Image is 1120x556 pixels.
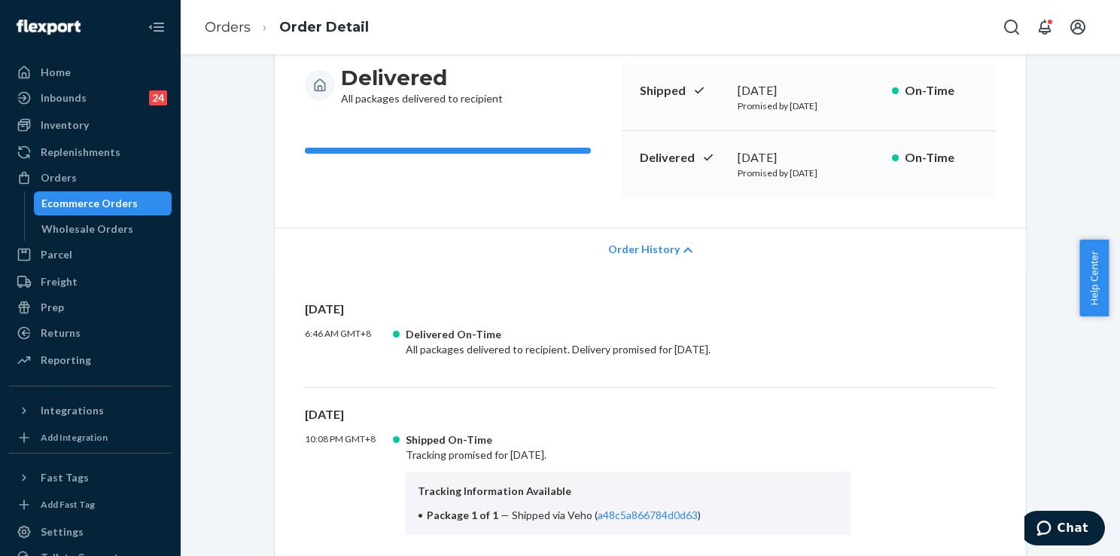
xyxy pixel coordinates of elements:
[406,327,851,342] div: Delivered On-Time
[41,145,120,160] div: Replenishments
[305,327,394,357] p: 6:46 AM GMT+8
[512,509,701,521] span: Shipped via Veho ( )
[41,325,81,341] div: Returns
[9,166,172,190] a: Orders
[41,90,87,105] div: Inbounds
[41,498,95,511] div: Add Fast Tag
[640,149,726,166] p: Delivered
[305,301,996,318] p: [DATE]
[9,520,172,544] a: Settings
[738,82,880,99] div: [DATE]
[608,242,680,257] span: Order History
[501,509,510,521] span: —
[205,19,251,35] a: Orders
[598,509,698,521] a: a48c5a866784d0d63
[1079,240,1109,316] button: Help Center
[149,90,167,105] div: 24
[738,166,880,179] p: Promised by [DATE]
[9,348,172,372] a: Reporting
[427,509,498,521] span: Package 1 of 1
[41,65,71,80] div: Home
[41,247,72,262] div: Parcel
[9,466,172,490] button: Fast Tags
[9,429,172,447] a: Add Integration
[34,217,172,241] a: Wholesale Orders
[41,300,64,315] div: Prep
[9,399,172,423] button: Integrations
[905,82,978,99] p: On-Time
[41,431,108,444] div: Add Integration
[9,86,172,110] a: Inbounds24
[34,191,172,215] a: Ecommerce Orders
[406,432,851,448] div: Shipped On-Time
[9,113,172,137] a: Inventory
[193,5,381,50] ol: breadcrumbs
[305,432,394,535] p: 10:08 PM GMT+8
[41,470,89,485] div: Fast Tags
[9,496,172,514] a: Add Fast Tag
[1063,12,1093,42] button: Open account menu
[41,196,138,211] div: Ecommerce Orders
[41,353,91,368] div: Reporting
[640,82,726,99] p: Shipped
[905,149,978,166] p: On-Time
[41,221,133,237] div: Wholesale Orders
[997,12,1027,42] button: Open Search Box
[9,321,172,345] a: Returns
[406,327,851,357] div: All packages delivered to recipient. Delivery promised for [DATE].
[305,406,996,423] p: [DATE]
[9,243,172,267] a: Parcel
[418,484,838,499] p: Tracking Information Available
[41,403,104,418] div: Integrations
[142,12,172,42] button: Close Navigation
[738,149,880,166] div: [DATE]
[41,524,84,539] div: Settings
[1030,12,1060,42] button: Open notifications
[41,274,78,289] div: Freight
[341,64,503,106] div: All packages delivered to recipient
[41,170,77,185] div: Orders
[41,118,89,133] div: Inventory
[9,140,172,164] a: Replenishments
[406,432,851,535] div: Tracking promised for [DATE].
[17,20,81,35] img: Flexport logo
[9,270,172,294] a: Freight
[738,99,880,112] p: Promised by [DATE]
[1024,511,1105,548] iframe: Opens a widget where you can chat to one of our agents
[279,19,369,35] a: Order Detail
[9,295,172,319] a: Prep
[9,60,172,84] a: Home
[341,64,503,91] h3: Delivered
